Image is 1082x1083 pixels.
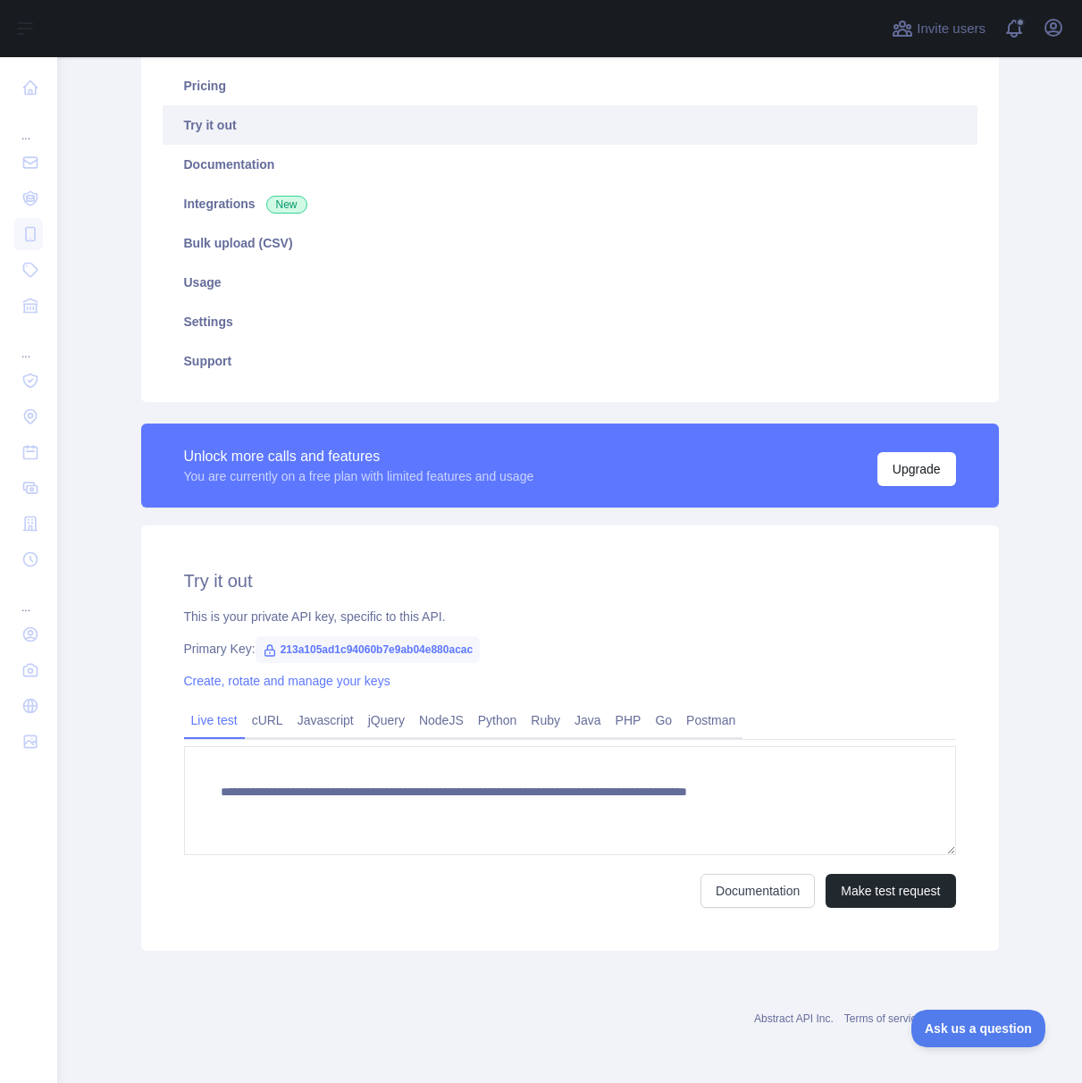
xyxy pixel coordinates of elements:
[679,706,742,735] a: Postman
[754,1012,834,1025] a: Abstract API Inc.
[412,706,471,735] a: NodeJS
[844,1012,922,1025] a: Terms of service
[888,14,989,43] button: Invite users
[14,107,43,143] div: ...
[361,706,412,735] a: jQuery
[163,302,977,341] a: Settings
[184,608,956,625] div: This is your private API key, specific to this API.
[245,706,290,735] a: cURL
[700,874,815,908] a: Documentation
[877,452,956,486] button: Upgrade
[163,66,977,105] a: Pricing
[826,874,955,908] button: Make test request
[184,467,534,485] div: You are currently on a free plan with limited features and usage
[256,636,481,663] span: 213a105ad1c94060b7e9ab04e880acac
[14,325,43,361] div: ...
[184,674,390,688] a: Create, rotate and manage your keys
[163,263,977,302] a: Usage
[917,19,986,39] span: Invite users
[290,706,361,735] a: Javascript
[163,105,977,145] a: Try it out
[471,706,524,735] a: Python
[184,640,956,658] div: Primary Key:
[608,706,649,735] a: PHP
[163,341,977,381] a: Support
[14,579,43,615] div: ...
[163,223,977,263] a: Bulk upload (CSV)
[163,184,977,223] a: Integrations New
[911,1010,1046,1047] iframe: Toggle Customer Support
[184,706,245,735] a: Live test
[184,446,534,467] div: Unlock more calls and features
[567,706,608,735] a: Java
[648,706,679,735] a: Go
[163,145,977,184] a: Documentation
[266,196,307,214] span: New
[184,568,956,593] h2: Try it out
[524,706,567,735] a: Ruby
